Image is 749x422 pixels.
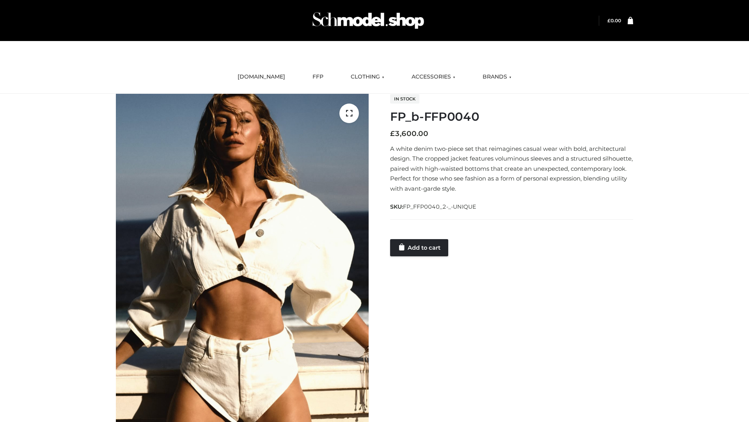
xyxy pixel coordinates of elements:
span: In stock [390,94,419,104]
bdi: 0.00 [607,18,621,23]
img: Schmodel Admin 964 [310,5,427,36]
a: ACCESSORIES [406,68,461,86]
bdi: 3,600.00 [390,129,428,138]
a: [DOMAIN_NAME] [232,68,291,86]
span: £ [607,18,611,23]
a: £0.00 [607,18,621,23]
span: FP_FFP0040_2-_-UNIQUE [403,203,476,210]
p: A white denim two-piece set that reimagines casual wear with bold, architectural design. The crop... [390,144,633,194]
a: CLOTHING [345,68,390,86]
h1: FP_b-FFP0040 [390,110,633,124]
a: FFP [307,68,329,86]
a: Add to cart [390,239,448,256]
span: SKU: [390,202,477,211]
a: BRANDS [477,68,517,86]
span: £ [390,129,395,138]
